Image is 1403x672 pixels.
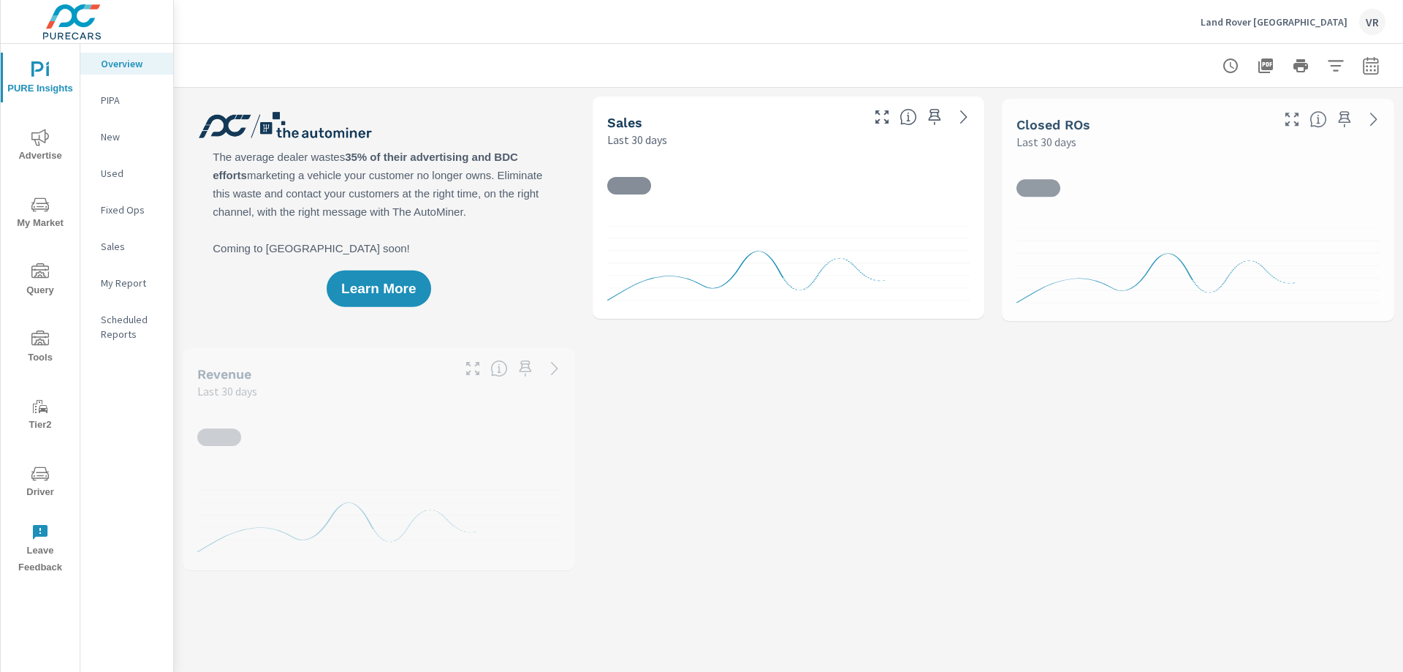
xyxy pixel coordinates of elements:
[5,524,75,576] span: Leave Feedback
[5,263,75,299] span: Query
[607,115,642,130] h5: Sales
[197,382,257,400] p: Last 30 days
[900,108,917,126] span: Number of vehicles sold by the dealership over the selected date range. [Source: This data is sou...
[5,129,75,165] span: Advertise
[80,126,173,148] div: New
[101,166,161,181] p: Used
[5,465,75,501] span: Driver
[490,360,508,377] span: Total sales revenue over the selected date range. [Source: This data is sourced from the dealer’s...
[607,131,667,148] p: Last 30 days
[101,239,161,254] p: Sales
[101,129,161,144] p: New
[80,199,173,221] div: Fixed Ops
[80,53,173,75] div: Overview
[80,89,173,111] div: PIPA
[80,235,173,257] div: Sales
[197,366,251,382] h5: Revenue
[1359,9,1385,35] div: VR
[5,331,75,366] span: Tools
[514,357,537,380] span: Save this to your personalized report
[543,357,566,380] a: See more details in report
[1356,51,1385,80] button: Select Date Range
[1016,133,1076,151] p: Last 30 days
[5,196,75,232] span: My Market
[1201,15,1347,29] p: Land Rover [GEOGRAPHIC_DATA]
[461,357,484,380] button: Make Fullscreen
[5,398,75,434] span: Tier2
[80,309,173,345] div: Scheduled Reports
[952,105,976,129] a: See more details in report
[1286,51,1315,80] button: Print Report
[1280,107,1304,131] button: Make Fullscreen
[327,271,430,307] button: Learn More
[101,276,161,290] p: My Report
[1321,51,1350,80] button: Apply Filters
[923,105,946,129] span: Save this to your personalized report
[80,272,173,294] div: My Report
[341,282,416,295] span: Learn More
[101,312,161,341] p: Scheduled Reports
[101,93,161,107] p: PIPA
[101,203,161,217] p: Fixed Ops
[1362,107,1385,131] a: See more details in report
[1251,51,1280,80] button: "Export Report to PDF"
[1,44,80,582] div: nav menu
[1309,110,1327,128] span: Number of Repair Orders Closed by the selected dealership group over the selected time range. [So...
[5,61,75,97] span: PURE Insights
[1333,107,1356,131] span: Save this to your personalized report
[870,105,894,129] button: Make Fullscreen
[1016,117,1090,132] h5: Closed ROs
[101,56,161,71] p: Overview
[80,162,173,184] div: Used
